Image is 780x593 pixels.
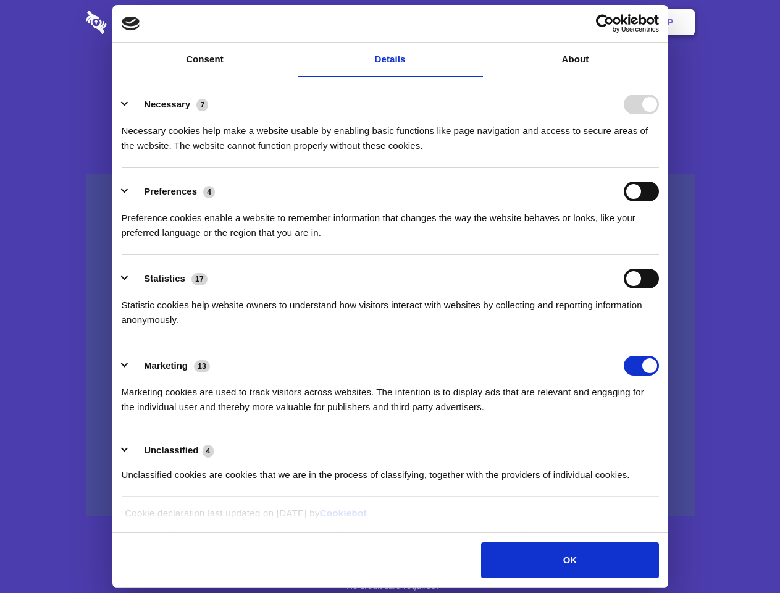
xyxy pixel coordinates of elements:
iframe: Drift Widget Chat Controller [718,531,765,578]
h1: Eliminate Slack Data Loss. [86,56,695,100]
a: Pricing [363,3,416,41]
a: Details [298,43,483,77]
a: Cookiebot [320,508,367,518]
a: Login [560,3,614,41]
button: Statistics (17) [122,269,216,288]
a: Consent [112,43,298,77]
button: Marketing (13) [122,356,218,376]
span: 4 [203,186,215,198]
button: Preferences (4) [122,182,223,201]
button: Unclassified (4) [122,443,222,458]
div: Unclassified cookies are cookies that we are in the process of classifying, together with the pro... [122,458,659,482]
button: Necessary (7) [122,95,216,114]
a: About [483,43,668,77]
a: Wistia video thumbnail [86,174,695,517]
div: Preference cookies enable a website to remember information that changes the way the website beha... [122,201,659,240]
label: Necessary [144,99,190,109]
span: 13 [194,360,210,372]
div: Cookie declaration last updated on [DATE] by [115,506,665,530]
span: 7 [196,99,208,111]
button: OK [481,542,658,578]
div: Necessary cookies help make a website usable by enabling basic functions like page navigation and... [122,114,659,153]
span: 4 [203,445,214,457]
h4: Auto-redaction of sensitive data, encrypted data sharing and self-destructing private chats. Shar... [86,112,695,153]
label: Statistics [144,273,185,284]
div: Marketing cookies are used to track visitors across websites. The intention is to display ads tha... [122,376,659,414]
a: Contact [501,3,558,41]
label: Preferences [144,186,197,196]
label: Marketing [144,360,188,371]
img: logo-wordmark-white-trans-d4663122ce5f474addd5e946df7df03e33cb6a1c49d2221995e7729f52c070b2.svg [86,11,191,34]
div: Statistic cookies help website owners to understand how visitors interact with websites by collec... [122,288,659,327]
img: logo [122,17,140,30]
a: Usercentrics Cookiebot - opens in a new window [551,14,659,33]
span: 17 [191,273,208,285]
